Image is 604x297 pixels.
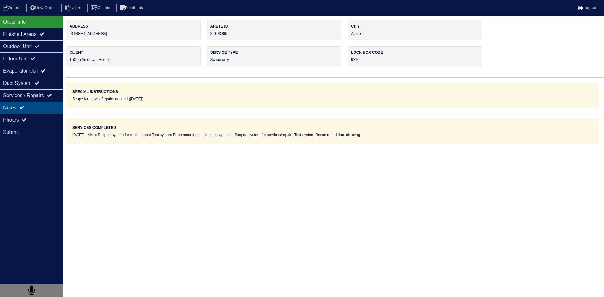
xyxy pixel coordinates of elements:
[207,20,342,40] div: 25103060
[70,50,197,55] label: Client
[348,20,482,40] div: Austell
[207,46,342,66] div: Scope only
[66,46,201,66] div: TriCon American Homes
[351,50,479,55] label: Lock box code
[66,20,201,40] div: [STREET_ADDRESS]
[72,89,118,95] label: Special Instructions
[87,5,115,10] a: Clients
[348,46,482,66] div: 9310
[210,24,338,29] label: Arete ID
[72,132,593,138] div: [DATE] - Main: Scoped system for replacement Test system Recommend duct cleaning Upstairs; Scoped...
[87,4,115,12] li: Clients
[70,24,197,29] label: Address
[26,4,60,12] li: New Order
[351,24,479,29] label: City
[210,50,338,55] label: Service Type
[61,4,86,12] li: Users
[72,125,116,130] label: Services Completed
[26,5,60,10] a: New Order
[578,5,596,10] a: Logout
[116,4,148,12] li: Feedback
[61,5,86,10] a: Users
[72,96,593,102] div: Scope for service/repairs needed ([DATE])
